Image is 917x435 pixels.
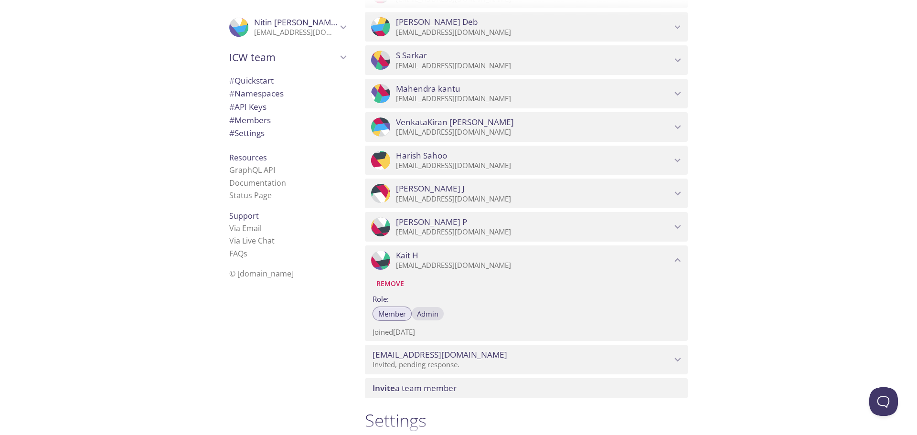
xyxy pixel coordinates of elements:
[365,146,688,175] div: Harish Sahoo
[254,17,339,28] span: Nitin [PERSON_NAME]
[373,291,680,305] label: Role:
[373,307,412,321] button: Member
[222,45,353,70] div: ICW team
[396,183,465,194] span: [PERSON_NAME] J
[229,165,275,175] a: GraphQL API
[869,387,898,416] iframe: Help Scout Beacon - Open
[365,245,688,275] div: Kait H
[229,75,274,86] span: Quickstart
[222,11,353,43] div: Nitin Jindal
[365,45,688,75] div: S Sarkar
[396,227,672,237] p: [EMAIL_ADDRESS][DOMAIN_NAME]
[396,94,672,104] p: [EMAIL_ADDRESS][DOMAIN_NAME]
[229,127,235,138] span: #
[229,101,235,112] span: #
[396,84,460,94] span: Mahendra kantu
[254,28,337,37] p: [EMAIL_ADDRESS][DOMAIN_NAME]
[396,50,427,61] span: S Sarkar
[229,127,265,138] span: Settings
[365,112,688,142] div: VenkataKiran Chavali
[365,179,688,208] div: Richard J
[229,51,337,64] span: ICW team
[396,194,672,204] p: [EMAIL_ADDRESS][DOMAIN_NAME]
[222,114,353,127] div: Members
[373,382,395,393] span: Invite
[229,115,235,126] span: #
[373,350,507,360] span: [EMAIL_ADDRESS][DOMAIN_NAME]
[396,17,478,27] span: [PERSON_NAME] Deb
[396,127,672,137] p: [EMAIL_ADDRESS][DOMAIN_NAME]
[229,152,267,163] span: Resources
[229,211,259,221] span: Support
[396,217,467,227] span: [PERSON_NAME] P
[229,190,272,201] a: Status Page
[373,360,672,370] p: Invited, pending response.
[222,74,353,87] div: Quickstart
[396,117,514,127] span: VenkataKiran [PERSON_NAME]
[373,276,408,291] button: Remove
[229,75,235,86] span: #
[229,115,271,126] span: Members
[244,248,247,259] span: s
[229,268,294,279] span: © [DOMAIN_NAME]
[229,235,275,246] a: Via Live Chat
[365,12,688,42] div: Purbita Deb
[396,161,672,170] p: [EMAIL_ADDRESS][DOMAIN_NAME]
[376,278,404,289] span: Remove
[229,178,286,188] a: Documentation
[396,150,447,161] span: Harish Sahoo
[365,410,688,431] h1: Settings
[229,223,262,233] a: Via Email
[365,212,688,242] div: Sowndharya P
[365,378,688,398] div: Invite a team member
[365,345,688,374] div: plulla@icwgroup.com
[365,79,688,108] div: Mahendra kantu
[229,101,267,112] span: API Keys
[411,307,444,321] button: Admin
[396,261,672,270] p: [EMAIL_ADDRESS][DOMAIN_NAME]
[373,327,680,337] p: Joined [DATE]
[222,100,353,114] div: API Keys
[229,88,284,99] span: Namespaces
[229,88,235,99] span: #
[396,250,418,261] span: Kait H
[396,28,672,37] p: [EMAIL_ADDRESS][DOMAIN_NAME]
[229,248,247,259] a: FAQ
[373,382,457,393] span: a team member
[222,127,353,140] div: Team Settings
[222,87,353,100] div: Namespaces
[396,61,672,71] p: [EMAIL_ADDRESS][DOMAIN_NAME]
